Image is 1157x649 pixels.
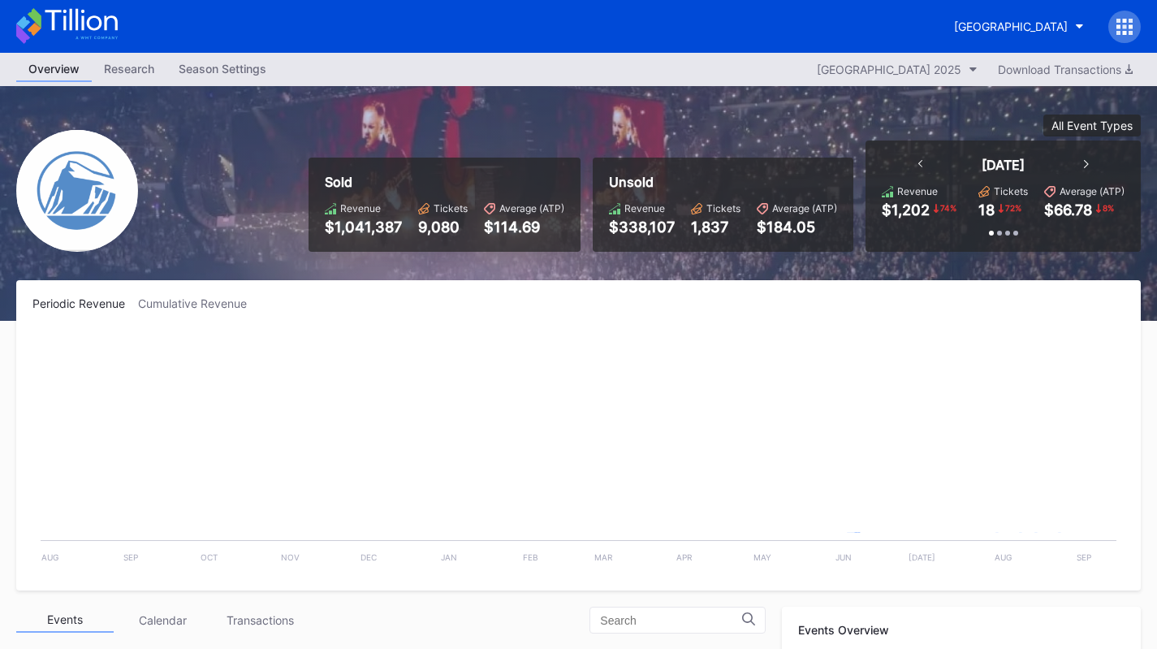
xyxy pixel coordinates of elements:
[340,202,381,214] div: Revenue
[434,202,468,214] div: Tickets
[32,296,138,310] div: Periodic Revenue
[954,19,1068,33] div: [GEOGRAPHIC_DATA]
[624,202,665,214] div: Revenue
[909,552,935,562] text: [DATE]
[994,185,1028,197] div: Tickets
[594,552,613,562] text: Mar
[609,218,675,236] div: $338,107
[16,130,138,252] img: Devils-Logo.png
[978,201,995,218] div: 18
[1060,185,1125,197] div: Average (ATP)
[835,552,852,562] text: Jun
[676,552,693,562] text: Apr
[166,57,278,80] div: Season Settings
[418,218,468,236] div: 9,080
[995,552,1012,562] text: Aug
[499,202,564,214] div: Average (ATP)
[1051,119,1133,132] div: All Event Types
[772,202,837,214] div: Average (ATP)
[939,201,958,214] div: 74 %
[32,331,1125,574] svg: Chart title
[484,218,564,236] div: $114.69
[211,608,309,633] div: Transactions
[998,63,1133,76] div: Download Transactions
[325,218,402,236] div: $1,041,387
[809,58,986,80] button: [GEOGRAPHIC_DATA] 2025
[1077,552,1091,562] text: Sep
[882,201,930,218] div: $1,202
[281,552,300,562] text: Nov
[201,552,218,562] text: Oct
[325,174,564,190] div: Sold
[817,63,961,76] div: [GEOGRAPHIC_DATA] 2025
[706,202,740,214] div: Tickets
[982,157,1025,173] div: [DATE]
[360,552,377,562] text: Dec
[609,174,837,190] div: Unsold
[123,552,138,562] text: Sep
[166,57,278,82] a: Season Settings
[990,58,1141,80] button: Download Transactions
[1043,115,1141,136] button: All Event Types
[523,552,538,562] text: Feb
[92,57,166,82] a: Research
[1101,201,1116,214] div: 8 %
[41,552,58,562] text: Aug
[757,218,837,236] div: $184.05
[798,623,1125,637] div: Events Overview
[138,296,260,310] div: Cumulative Revenue
[441,552,457,562] text: Jan
[753,552,771,562] text: May
[16,608,114,633] div: Events
[92,57,166,80] div: Research
[691,218,740,236] div: 1,837
[600,614,742,627] input: Search
[16,57,92,82] a: Overview
[1044,201,1092,218] div: $66.78
[1004,201,1023,214] div: 72 %
[114,608,211,633] div: Calendar
[942,11,1096,41] button: [GEOGRAPHIC_DATA]
[897,185,938,197] div: Revenue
